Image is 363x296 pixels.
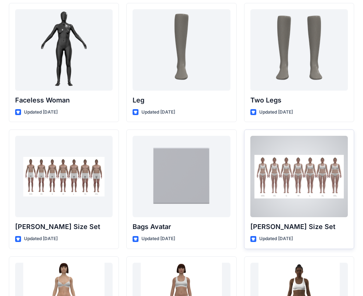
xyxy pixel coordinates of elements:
[15,9,113,91] a: Faceless Woman
[141,108,175,116] p: Updated [DATE]
[24,108,58,116] p: Updated [DATE]
[141,235,175,243] p: Updated [DATE]
[250,136,348,217] a: Olivia Size Set
[259,235,293,243] p: Updated [DATE]
[250,9,348,91] a: Two Legs
[133,9,230,91] a: Leg
[24,235,58,243] p: Updated [DATE]
[250,95,348,105] p: Two Legs
[15,95,113,105] p: Faceless Woman
[250,222,348,232] p: [PERSON_NAME] Size Set
[133,136,230,217] a: Bags Avatar
[15,136,113,217] a: Oliver Size Set
[15,222,113,232] p: [PERSON_NAME] Size Set
[133,95,230,105] p: Leg
[133,222,230,232] p: Bags Avatar
[259,108,293,116] p: Updated [DATE]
